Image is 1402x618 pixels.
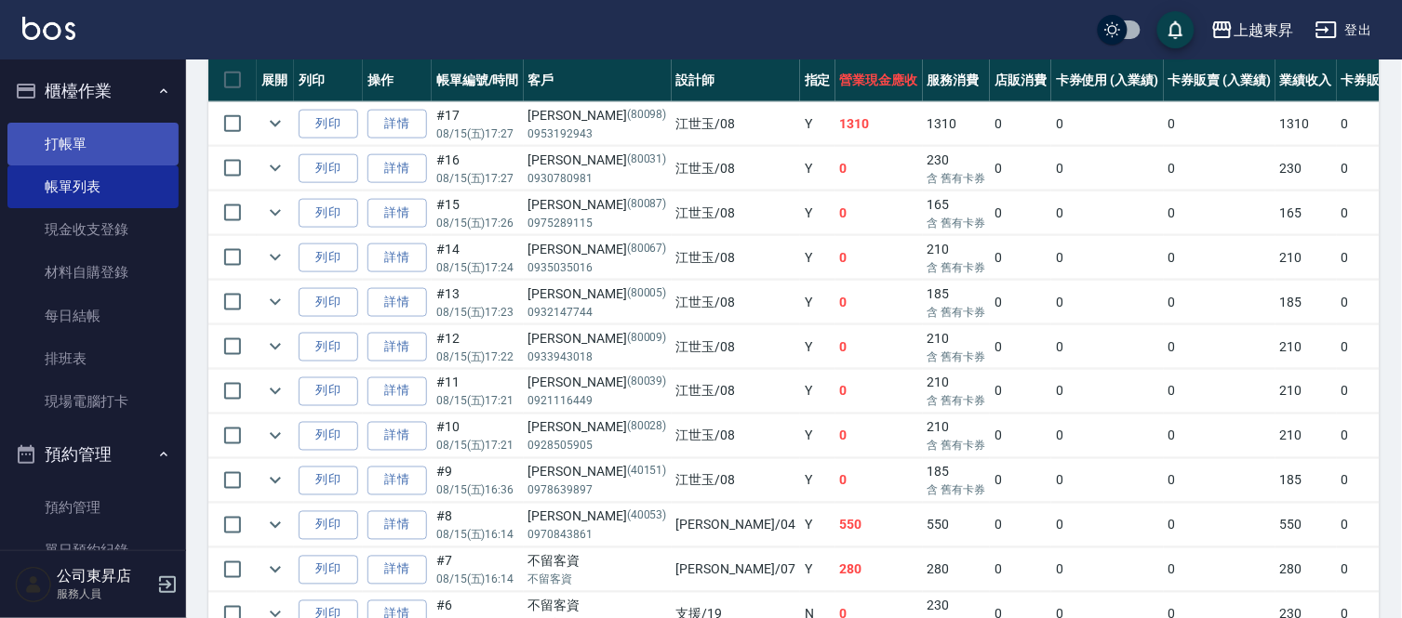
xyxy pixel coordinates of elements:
[528,438,667,454] p: 0928505905
[432,281,524,324] td: #13
[1275,147,1337,191] td: 230
[928,482,986,499] p: 含 舊有卡券
[1157,11,1195,48] button: save
[1164,102,1276,146] td: 0
[627,374,667,393] p: (80039)
[367,110,427,138] a: 詳情
[1051,325,1164,369] td: 0
[800,414,835,458] td: Y
[672,191,800,235] td: 江世玉 /08
[923,59,991,102] th: 服務消費
[261,154,289,182] button: expand row
[835,236,923,280] td: 0
[835,459,923,503] td: 0
[261,243,289,271] button: expand row
[627,463,667,482] p: (40151)
[990,459,1051,503] td: 0
[928,304,986,321] p: 含 舊有卡券
[923,370,991,414] td: 210
[7,486,179,529] a: 預約管理
[7,430,179,479] button: 預約管理
[528,215,667,231] p: 0975289115
[928,438,986,454] p: 含 舊有卡券
[923,325,991,369] td: 210
[627,240,667,259] p: (80067)
[299,333,358,362] button: 列印
[528,374,667,393] div: [PERSON_NAME]
[800,504,835,547] td: Y
[367,333,427,362] a: 詳情
[835,59,923,102] th: 營業現金應收
[367,243,427,272] a: 詳情
[928,215,986,231] p: 含 舊有卡券
[1051,236,1164,280] td: 0
[1164,548,1276,592] td: 0
[299,243,358,272] button: 列印
[800,459,835,503] td: Y
[835,548,923,592] td: 280
[528,507,667,527] div: [PERSON_NAME]
[923,504,991,547] td: 550
[436,348,519,365] p: 08/15 (五) 17:22
[367,556,427,585] a: 詳情
[990,236,1051,280] td: 0
[528,125,667,142] p: 0953192943
[261,422,289,450] button: expand row
[1275,370,1337,414] td: 210
[299,154,358,183] button: 列印
[1275,281,1337,324] td: 185
[363,59,432,102] th: 操作
[923,147,991,191] td: 230
[627,507,667,527] p: (40053)
[835,281,923,324] td: 0
[1275,414,1337,458] td: 210
[990,191,1051,235] td: 0
[672,370,800,414] td: 江世玉 /08
[672,59,800,102] th: 設計師
[1275,459,1337,503] td: 185
[627,329,667,348] p: (80009)
[528,259,667,276] p: 0935035016
[800,281,835,324] td: Y
[1164,370,1276,414] td: 0
[7,251,179,294] a: 材料自購登錄
[432,59,524,102] th: 帳單編號/時間
[528,284,667,304] div: [PERSON_NAME]
[1204,11,1301,49] button: 上越東昇
[923,548,991,592] td: 280
[923,191,991,235] td: 165
[367,422,427,451] a: 詳情
[528,552,667,572] div: 不留客資
[672,414,800,458] td: 江世玉 /08
[800,102,835,146] td: Y
[1275,548,1337,592] td: 280
[928,348,986,365] p: 含 舊有卡券
[436,482,519,499] p: 08/15 (五) 16:36
[990,147,1051,191] td: 0
[528,527,667,544] p: 0970843861
[57,585,152,602] p: 服務人員
[299,288,358,317] button: 列印
[367,199,427,228] a: 詳情
[672,236,800,280] td: 江世玉 /08
[432,102,524,146] td: #17
[528,329,667,348] div: [PERSON_NAME]
[990,504,1051,547] td: 0
[627,418,667,438] p: (80028)
[990,281,1051,324] td: 0
[672,548,800,592] td: [PERSON_NAME] /07
[990,102,1051,146] td: 0
[528,482,667,499] p: 0978639897
[261,377,289,405] button: expand row
[432,414,524,458] td: #10
[1051,504,1164,547] td: 0
[835,325,923,369] td: 0
[261,110,289,138] button: expand row
[1164,504,1276,547] td: 0
[436,438,519,454] p: 08/15 (五) 17:21
[672,281,800,324] td: 江世玉 /08
[1051,102,1164,146] td: 0
[1164,414,1276,458] td: 0
[990,325,1051,369] td: 0
[923,459,991,503] td: 185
